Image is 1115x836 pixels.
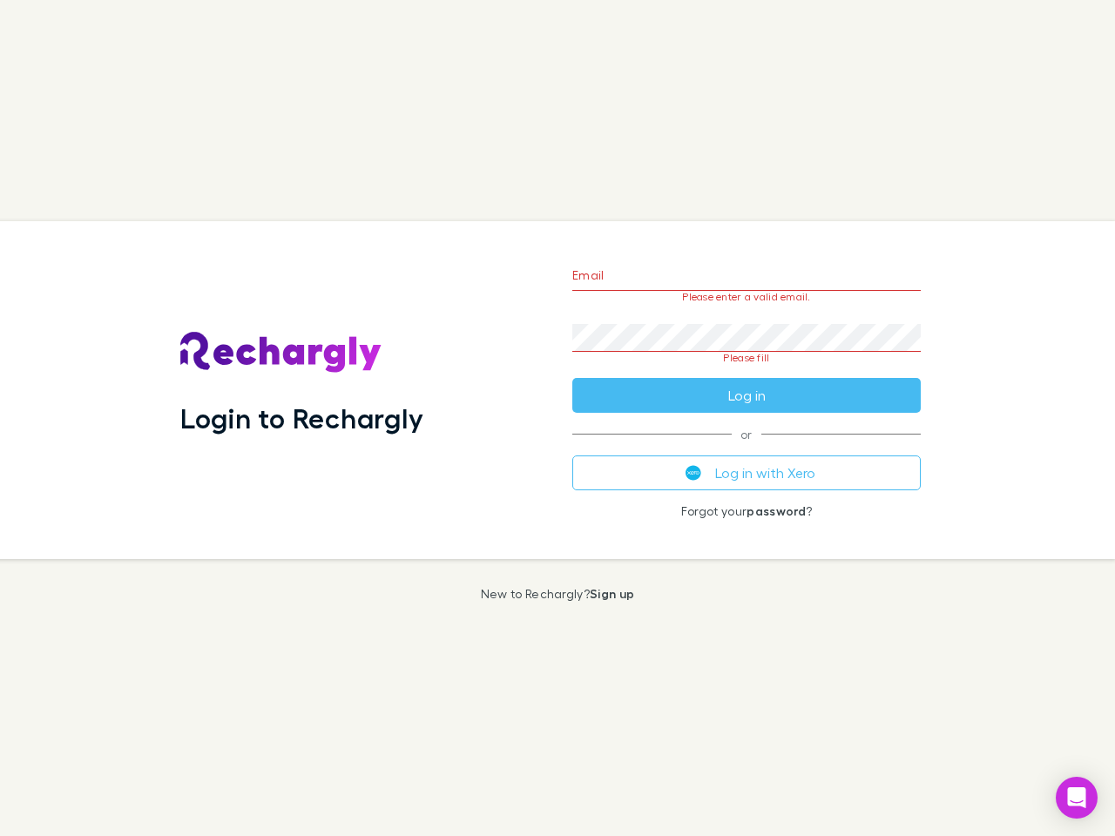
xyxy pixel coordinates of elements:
a: Sign up [590,586,634,601]
div: Open Intercom Messenger [1056,777,1098,819]
p: New to Rechargly? [481,587,635,601]
a: password [747,503,806,518]
img: Rechargly's Logo [180,332,382,374]
button: Log in with Xero [572,455,921,490]
p: Please enter a valid email. [572,291,921,303]
img: Xero's logo [686,465,701,481]
span: or [572,434,921,435]
button: Log in [572,378,921,413]
h1: Login to Rechargly [180,401,423,435]
p: Forgot your ? [572,504,921,518]
p: Please fill [572,352,921,364]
